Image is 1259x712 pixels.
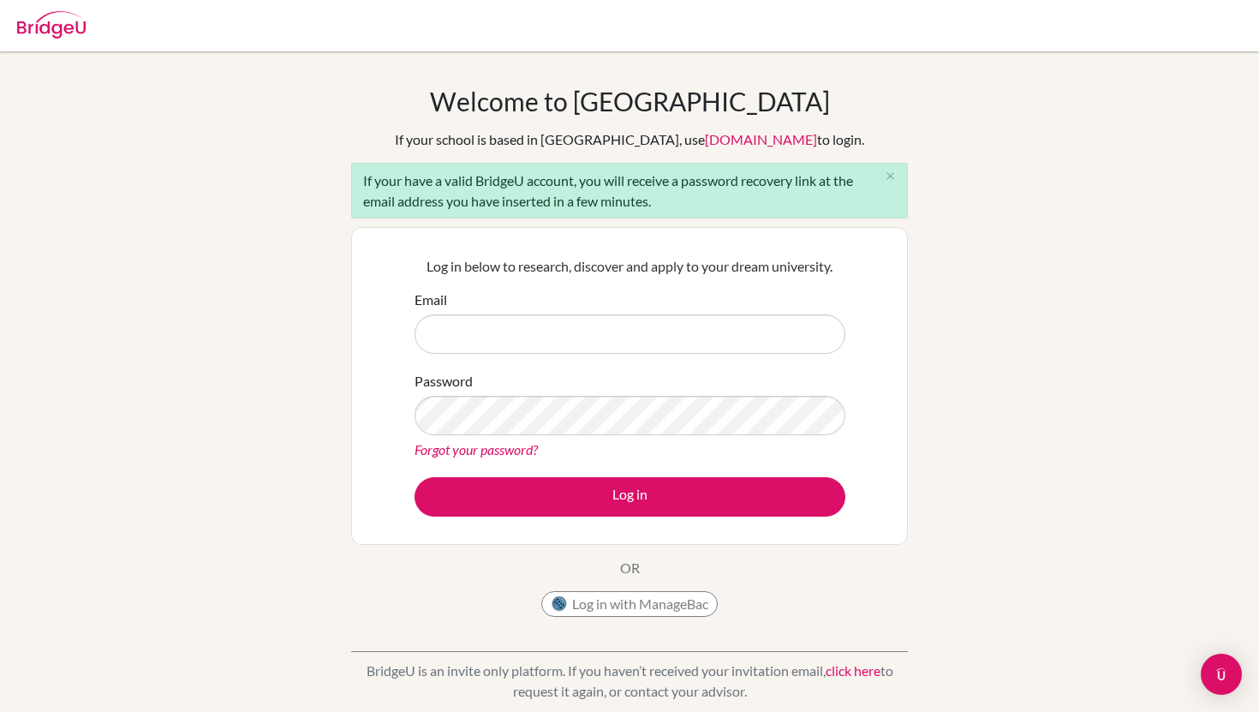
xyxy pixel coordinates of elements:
a: Forgot your password? [415,441,538,458]
img: Bridge-U [17,11,86,39]
h1: Welcome to [GEOGRAPHIC_DATA] [430,86,830,117]
a: [DOMAIN_NAME] [705,131,817,147]
i: close [884,170,897,182]
div: Open Intercom Messenger [1201,654,1242,695]
a: click here [826,662,880,679]
p: Log in below to research, discover and apply to your dream university. [415,256,845,277]
p: BridgeU is an invite only platform. If you haven’t received your invitation email, to request it ... [351,661,908,702]
button: Log in [415,477,845,517]
label: Email [415,290,447,310]
label: Password [415,371,473,392]
div: If your school is based in [GEOGRAPHIC_DATA], use to login. [395,129,864,150]
button: Log in with ManageBac [541,591,718,617]
button: Close [873,164,907,189]
p: OR [620,558,640,578]
div: If your have a valid BridgeU account, you will receive a password recovery link at the email addr... [351,163,908,218]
